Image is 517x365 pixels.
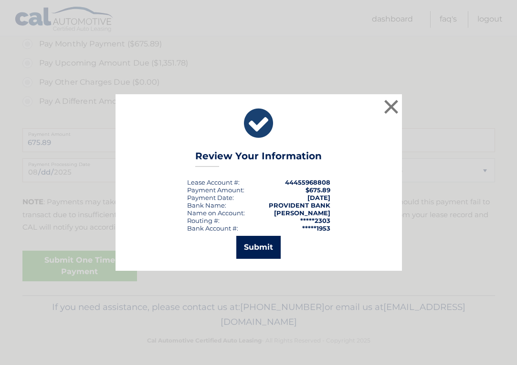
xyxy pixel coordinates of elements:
div: Lease Account #: [187,178,240,186]
strong: 44455968808 [285,178,330,186]
div: Routing #: [187,217,220,224]
div: Name on Account: [187,209,245,217]
button: Submit [236,236,281,259]
div: Payment Amount: [187,186,244,194]
span: Payment Date [187,194,232,201]
div: : [187,194,234,201]
button: × [382,97,401,116]
strong: PROVIDENT BANK [269,201,330,209]
div: Bank Name: [187,201,226,209]
div: Bank Account #: [187,224,238,232]
h3: Review Your Information [195,150,322,167]
span: $675.89 [306,186,330,194]
span: [DATE] [307,194,330,201]
strong: [PERSON_NAME] [274,209,330,217]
